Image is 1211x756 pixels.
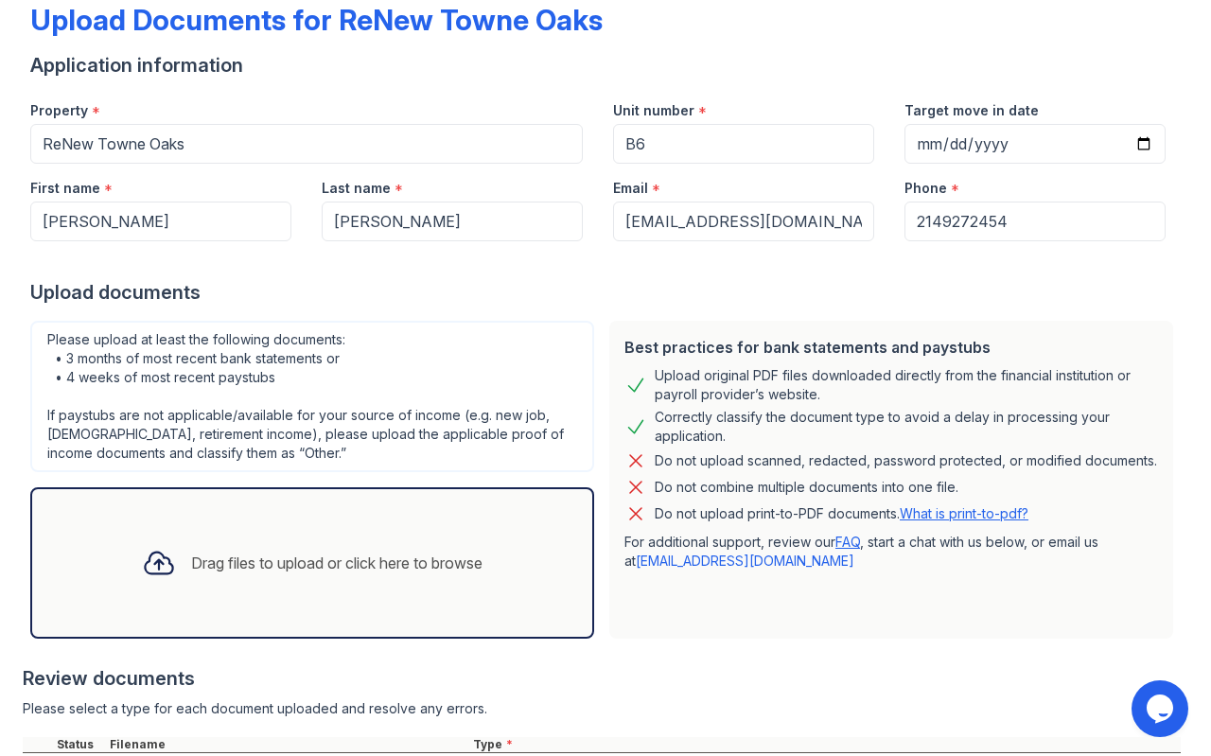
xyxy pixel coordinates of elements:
[191,552,483,574] div: Drag files to upload or click here to browse
[904,179,947,198] label: Phone
[30,321,594,472] div: Please upload at least the following documents: • 3 months of most recent bank statements or • 4 ...
[30,179,100,198] label: First name
[469,737,1181,752] div: Type
[655,408,1158,446] div: Correctly classify the document type to avoid a delay in processing your application.
[624,533,1158,571] p: For additional support, review our , start a chat with us below, or email us at
[30,3,603,37] div: Upload Documents for ReNew Towne Oaks
[904,101,1039,120] label: Target move in date
[53,737,106,752] div: Status
[655,366,1158,404] div: Upload original PDF files downloaded directly from the financial institution or payroll provider’...
[23,699,1181,718] div: Please select a type for each document uploaded and resolve any errors.
[1132,680,1192,737] iframe: chat widget
[624,336,1158,359] div: Best practices for bank statements and paystubs
[655,504,1028,523] p: Do not upload print-to-PDF documents.
[613,179,648,198] label: Email
[655,476,958,499] div: Do not combine multiple documents into one file.
[30,52,1181,79] div: Application information
[900,505,1028,521] a: What is print-to-pdf?
[23,665,1181,692] div: Review documents
[322,179,391,198] label: Last name
[613,101,694,120] label: Unit number
[30,279,1181,306] div: Upload documents
[636,553,854,569] a: [EMAIL_ADDRESS][DOMAIN_NAME]
[30,101,88,120] label: Property
[835,534,860,550] a: FAQ
[655,449,1157,472] div: Do not upload scanned, redacted, password protected, or modified documents.
[106,737,469,752] div: Filename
